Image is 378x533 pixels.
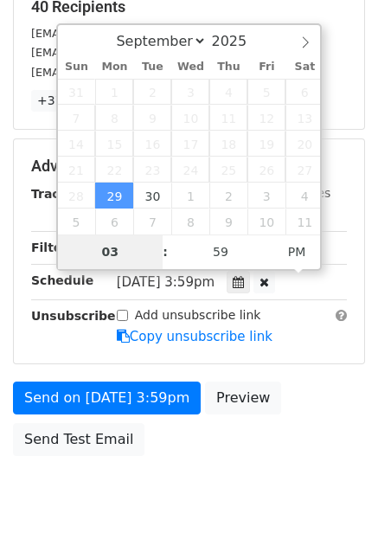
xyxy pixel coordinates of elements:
h5: Advanced [31,157,347,176]
span: September 29, 2025 [95,183,133,209]
span: September 27, 2025 [285,157,324,183]
span: : [163,234,168,269]
span: October 5, 2025 [58,209,96,234]
input: Minute [168,234,273,269]
span: September 1, 2025 [95,79,133,105]
strong: Filters [31,241,75,254]
span: September 20, 2025 [285,131,324,157]
label: Add unsubscribe link [135,306,261,324]
a: Send on [DATE] 3:59pm [13,382,201,414]
input: Hour [58,234,163,269]
span: September 9, 2025 [133,105,171,131]
span: September 21, 2025 [58,157,96,183]
span: September 13, 2025 [285,105,324,131]
span: September 26, 2025 [247,157,285,183]
small: [EMAIL_ADDRESS][DOMAIN_NAME] [31,27,224,40]
span: September 22, 2025 [95,157,133,183]
small: [EMAIL_ADDRESS][DOMAIN_NAME] [31,46,224,59]
span: August 31, 2025 [58,79,96,105]
span: [DATE] 3:59pm [117,274,215,290]
span: Sat [285,61,324,73]
span: October 3, 2025 [247,183,285,209]
a: Copy unsubscribe link [117,329,272,344]
span: Sun [58,61,96,73]
span: September 6, 2025 [285,79,324,105]
span: Tue [133,61,171,73]
span: Click to toggle [273,234,321,269]
span: September 5, 2025 [247,79,285,105]
span: September 2, 2025 [133,79,171,105]
span: September 11, 2025 [209,105,247,131]
a: +37 more [31,90,104,112]
span: September 30, 2025 [133,183,171,209]
span: Mon [95,61,133,73]
span: September 24, 2025 [171,157,209,183]
span: September 10, 2025 [171,105,209,131]
span: October 9, 2025 [209,209,247,234]
span: October 8, 2025 [171,209,209,234]
span: September 15, 2025 [95,131,133,157]
iframe: Chat Widget [292,450,378,533]
span: September 4, 2025 [209,79,247,105]
span: September 7, 2025 [58,105,96,131]
span: September 25, 2025 [209,157,247,183]
strong: Schedule [31,273,93,287]
span: October 6, 2025 [95,209,133,234]
span: October 10, 2025 [247,209,285,234]
strong: Unsubscribe [31,309,116,323]
span: September 12, 2025 [247,105,285,131]
span: Wed [171,61,209,73]
strong: Tracking [31,187,89,201]
span: September 8, 2025 [95,105,133,131]
span: October 11, 2025 [285,209,324,234]
span: October 7, 2025 [133,209,171,234]
span: September 23, 2025 [133,157,171,183]
span: October 1, 2025 [171,183,209,209]
a: Preview [205,382,281,414]
span: Fri [247,61,285,73]
span: September 3, 2025 [171,79,209,105]
a: Send Test Email [13,423,144,456]
span: September 19, 2025 [247,131,285,157]
span: September 18, 2025 [209,131,247,157]
span: September 16, 2025 [133,131,171,157]
input: Year [207,33,269,49]
span: September 14, 2025 [58,131,96,157]
span: Thu [209,61,247,73]
span: September 28, 2025 [58,183,96,209]
span: September 17, 2025 [171,131,209,157]
span: October 4, 2025 [285,183,324,209]
small: [EMAIL_ADDRESS][DOMAIN_NAME] [31,66,224,79]
span: October 2, 2025 [209,183,247,209]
